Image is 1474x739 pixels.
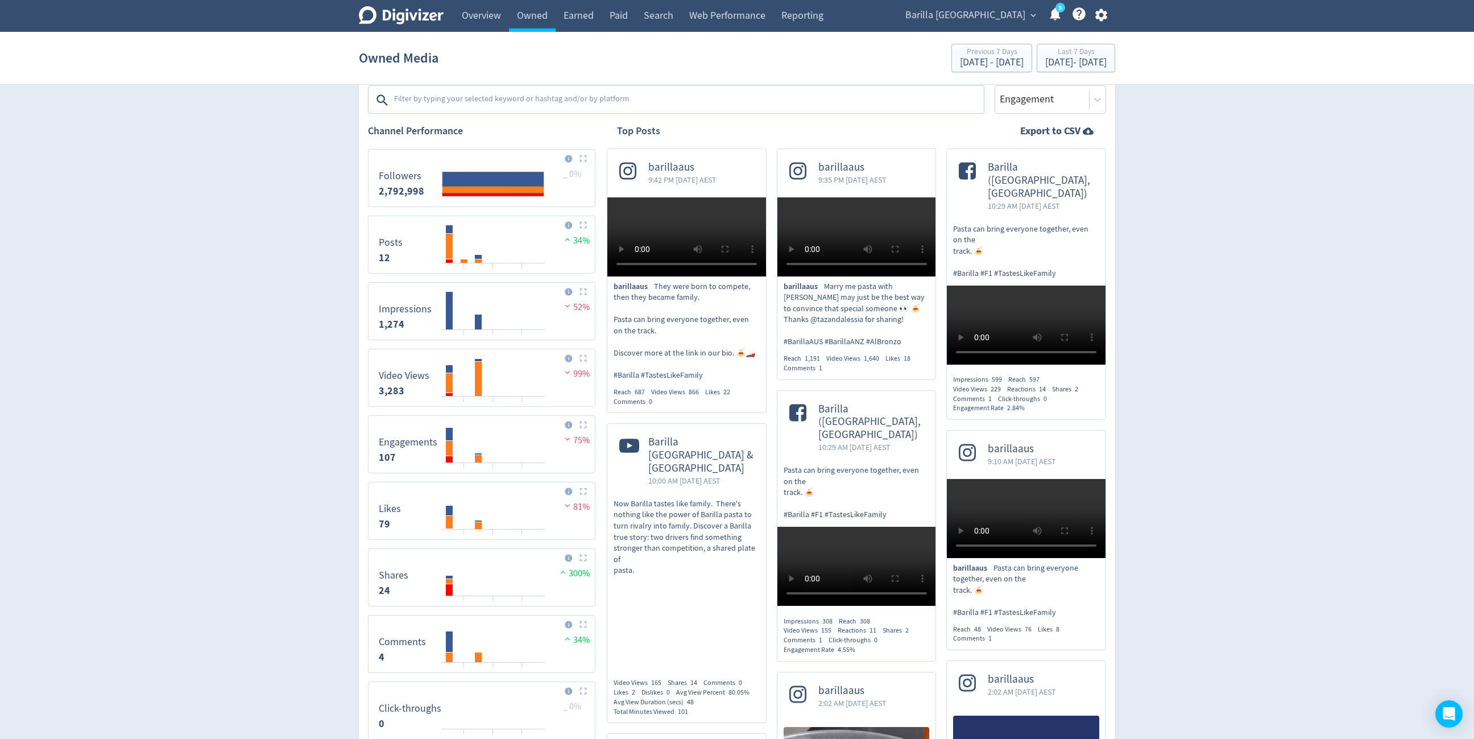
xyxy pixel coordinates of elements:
div: Total Minutes Viewed [614,707,694,717]
span: 11 [870,626,876,635]
svg: Shares 24 [373,554,590,601]
span: 48 [687,697,694,707]
img: negative-performance.svg [562,302,573,310]
img: Placeholder [579,155,587,162]
svg: Impressions 1,274 [373,287,590,335]
p: Pasta can bring everyone together, even on the track. 🍝 #Barilla #F1 #TastesLikeFamily [953,224,1099,279]
img: negative-performance.svg [562,435,573,443]
p: Pasta can bring everyone together, even on the track. 🍝 #Barilla #F1 #TastesLikeFamily [784,465,930,521]
span: 52% [562,302,590,313]
div: Likes [1038,625,1066,634]
span: 308 [860,617,870,626]
strong: 0 [379,717,384,730]
span: barillaaus [818,161,887,174]
div: Impressions [953,375,1008,385]
span: 2:02 AM [DATE] AEST [818,697,887,709]
span: 80.05% [728,688,750,697]
img: Placeholder [579,221,587,229]
dt: Shares [379,569,408,582]
span: 18 [904,354,910,363]
span: 308 [822,617,833,626]
span: 0 [739,678,742,687]
span: pasta. [614,565,634,575]
a: barillaaus9:42 PM [DATE] AESTbarillaausThey were born to compete, then they became family. Pasta ... [607,149,766,406]
strong: 24 [379,584,390,597]
svg: Followers 0 [373,154,590,202]
span: 101 [678,707,688,716]
text: 08/09 [515,600,529,608]
span: 0 [666,688,670,697]
div: Shares [883,626,915,635]
text: 08/09 [515,267,529,275]
div: Reach [953,625,987,634]
span: expand_more [1028,10,1038,20]
span: true story: two drivers find something [614,532,742,542]
span: 1,191 [805,354,820,363]
span: 34% [562,235,590,246]
span: nothing like the power of Barilla pasta to [614,509,752,519]
span: 2 [1075,385,1078,394]
a: barillaaus9:10 AM [DATE] AESTbarillaausPasta can bring everyone together, even on the track. 🍝 #B... [947,431,1105,643]
span: 300% [557,568,590,579]
span: 0 [1044,394,1047,403]
span: 10:29 AM [DATE] AEST [988,200,1094,212]
svg: Engagements 107 [373,420,590,468]
text: 04/09 [457,600,471,608]
span: Barilla [GEOGRAPHIC_DATA] [905,6,1025,24]
div: Previous 7 Days [960,48,1024,57]
dt: Engagements [379,436,437,449]
span: barillaaus [784,281,824,292]
span: 1 [819,364,822,373]
h1: Owned Media [359,40,438,76]
a: Barilla [GEOGRAPHIC_DATA] & [GEOGRAPHIC_DATA]10:00 AM [DATE] AESTNow Barilla tastes like family. ... [607,424,766,671]
span: 2.84% [1007,403,1025,412]
text: 08/09 [515,401,529,408]
strong: 3,283 [379,384,404,398]
a: Barilla ([GEOGRAPHIC_DATA], [GEOGRAPHIC_DATA])10:29 AM [DATE] AESTPasta can bring everyone togeth... [947,149,1105,368]
p: Marry me pasta with [PERSON_NAME] may just be the best way to convince that special someone 👀 🍝 T... [784,281,930,348]
div: Comments [784,635,829,645]
span: 1 [988,634,992,643]
dt: Posts [379,236,403,249]
span: 2 [632,688,635,697]
strong: 12 [379,251,390,265]
text: 08/09 [515,534,529,542]
svg: Posts 12 [373,221,590,269]
div: Comments [703,678,748,688]
svg: Click-throughs 0 [373,687,590,734]
span: 2 [905,626,909,635]
span: stronger than competition, a shared plate of [614,543,757,564]
div: Likes [705,387,736,397]
span: 1 [988,394,992,403]
text: 06/09 [486,401,500,408]
text: 06/09 [486,267,500,275]
div: Comments [784,364,829,373]
div: Impressions [784,617,839,626]
div: Comments [614,397,659,407]
text: 5 [1059,4,1062,12]
span: 76 [1025,625,1032,634]
text: 06/09 [486,667,500,675]
span: Now Barilla tastes like family. There's [614,498,741,509]
text: 04/09 [457,334,471,342]
img: Placeholder [579,288,587,295]
span: 599 [992,375,1002,384]
text: 06/09 [486,600,500,608]
img: Placeholder [579,421,587,428]
button: Last 7 Days[DATE]- [DATE] [1037,44,1115,72]
span: 81% [562,501,590,513]
div: Shares [668,678,703,688]
img: positive-performance.svg [557,568,569,576]
div: Reactions [1007,385,1052,394]
span: Barilla ([GEOGRAPHIC_DATA], [GEOGRAPHIC_DATA]) [818,403,924,441]
text: 06/09 [486,467,500,475]
strong: 4 [379,650,384,664]
span: _ 0% [563,701,581,712]
span: 866 [689,387,699,397]
div: Reactions [838,626,883,635]
span: Barilla [GEOGRAPHIC_DATA] & [GEOGRAPHIC_DATA] [648,436,754,474]
div: Open Intercom Messenger [1435,700,1463,728]
span: 0 [649,397,652,406]
span: 4.55% [838,645,855,654]
svg: Comments 4 [373,620,590,668]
